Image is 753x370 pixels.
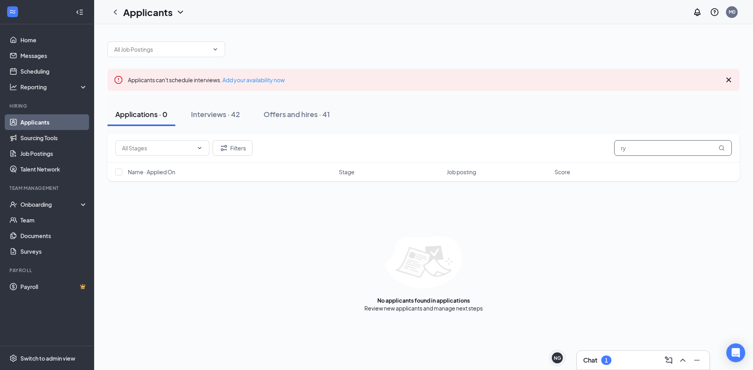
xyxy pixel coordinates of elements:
[614,140,732,156] input: Search in applications
[677,354,689,366] button: ChevronUp
[692,356,702,365] svg: Minimize
[20,244,87,259] a: Surveys
[662,354,675,366] button: ComposeMessage
[9,185,86,191] div: Team Management
[20,228,87,244] a: Documents
[20,83,88,91] div: Reporting
[691,354,703,366] button: Minimize
[111,7,120,17] svg: ChevronLeft
[196,145,203,151] svg: ChevronDown
[213,140,253,156] button: Filter Filters
[115,109,167,119] div: Applications · 0
[729,9,735,15] div: M0
[9,200,17,208] svg: UserCheck
[264,109,330,119] div: Offers and hires · 41
[9,83,17,91] svg: Analysis
[123,5,173,19] h1: Applicants
[20,212,87,228] a: Team
[605,357,608,364] div: 1
[9,103,86,109] div: Hiring
[554,355,561,361] div: NG
[724,75,733,85] svg: Cross
[364,304,483,312] div: Review new applicants and manage next steps
[20,161,87,177] a: Talent Network
[176,7,185,17] svg: ChevronDown
[20,146,87,161] a: Job Postings
[9,354,17,362] svg: Settings
[583,356,597,365] h3: Chat
[726,343,745,362] div: Open Intercom Messenger
[9,8,16,16] svg: WorkstreamLogo
[191,109,240,119] div: Interviews · 42
[20,48,87,63] a: Messages
[76,8,84,16] svg: Collapse
[219,143,229,153] svg: Filter
[20,200,81,208] div: Onboarding
[9,267,86,274] div: Payroll
[20,63,87,79] a: Scheduling
[664,356,673,365] svg: ComposeMessage
[212,46,218,52] svg: ChevronDown
[339,168,355,176] span: Stage
[122,144,193,152] input: All Stages
[114,45,209,54] input: All Job Postings
[20,279,87,294] a: PayrollCrown
[128,76,285,83] span: Applicants can't schedule interviews.
[20,130,87,146] a: Sourcing Tools
[447,168,476,176] span: Job posting
[710,7,719,17] svg: QuestionInfo
[20,32,87,48] a: Home
[386,236,462,289] img: empty-state
[678,356,688,365] svg: ChevronUp
[114,75,123,85] svg: Error
[20,354,75,362] div: Switch to admin view
[555,168,570,176] span: Score
[20,114,87,130] a: Applicants
[377,296,470,304] div: No applicants found in applications
[718,145,725,151] svg: MagnifyingGlass
[128,168,175,176] span: Name · Applied On
[693,7,702,17] svg: Notifications
[222,76,285,83] a: Add your availability now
